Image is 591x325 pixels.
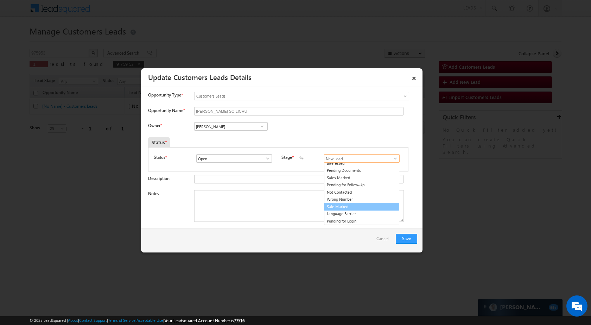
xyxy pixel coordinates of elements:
[12,37,30,46] img: d_60004797649_company_0_60004797649
[96,217,128,226] em: Start Chat
[261,155,270,162] a: Show All Items
[148,108,185,113] label: Opportunity Name
[324,154,400,163] input: Type to Search
[148,72,252,82] a: Update Customers Leads Details
[234,318,244,323] span: 77516
[281,154,292,161] label: Stage
[324,218,399,225] a: Pending for Login
[79,318,107,323] a: Contact Support
[148,137,170,147] div: Status
[115,4,132,20] div: Minimize live chat window
[148,176,170,181] label: Description
[164,318,244,323] span: Your Leadsquared Account Number is
[148,123,162,128] label: Owner
[324,167,399,174] a: Pending Documents
[194,122,268,131] input: Type to Search
[324,210,399,218] a: Language Barrier
[154,154,165,161] label: Status
[376,234,392,247] a: Cancel
[396,234,417,244] button: Save
[136,318,163,323] a: Acceptable Use
[68,318,78,323] a: About
[324,181,399,189] a: Pending for Follow-Up
[37,37,118,46] div: Chat with us now
[324,160,399,167] a: Interested
[194,92,409,100] a: Customers Leads
[324,203,399,211] a: Sale Marked
[30,317,244,324] span: © 2025 LeadSquared | | | | |
[324,189,399,196] a: Not Contacted
[9,65,128,211] textarea: Type your message and hit 'Enter'
[195,93,380,99] span: Customers Leads
[108,318,135,323] a: Terms of Service
[324,174,399,182] a: Sales Marked
[148,92,181,98] span: Opportunity Type
[258,123,266,130] a: Show All Items
[148,191,159,196] label: Notes
[324,196,399,203] a: Wrong Number
[408,71,420,83] a: ×
[389,155,398,162] a: Show All Items
[196,154,272,163] input: Type to Search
